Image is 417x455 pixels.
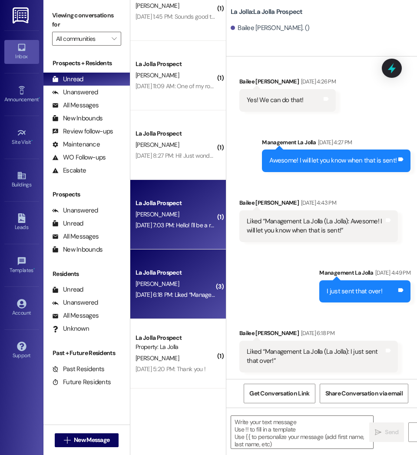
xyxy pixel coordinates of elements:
span: Share Conversation via email [325,389,403,398]
b: La Jolla: La Jolla Prospect [231,7,303,17]
div: [DATE] 6:18 PM: Liked “Management La Jolla (La Jolla): I just sent that over!” [136,291,321,299]
div: Liked “Management La Jolla (La Jolla): Awesome! I will let you know when that is sent!” [247,217,384,236]
div: Review follow-ups [52,127,113,136]
a: Account [4,296,39,320]
div: Bailee [PERSON_NAME]. () [231,23,309,33]
button: New Message [55,433,119,447]
div: Liked “Management La Jolla (La Jolla): I just sent that over!” [247,347,384,366]
span: New Message [74,435,109,445]
div: Bailee [PERSON_NAME] [239,77,336,89]
div: [DATE] 6:18 PM [299,329,334,338]
div: Maintenance [52,140,100,149]
span: Get Conversation Link [249,389,309,398]
div: Unknown [52,324,89,333]
div: La Jolla Prospect [136,268,216,277]
span: [PERSON_NAME] [136,210,179,218]
div: [DATE] 8:27 PM: Hi! Just wondering, what is the full payment for the fall semester? [136,152,339,159]
span: Send [385,428,398,437]
div: Management La Jolla [262,138,410,150]
div: New Inbounds [52,245,103,254]
button: Send [369,422,404,442]
div: Bailee [PERSON_NAME] [239,329,398,341]
div: Past + Future Residents [43,349,130,358]
span: [PERSON_NAME] [136,2,179,10]
div: La Jolla Prospect [136,199,216,208]
a: Site Visit • [4,126,39,149]
i:  [112,35,116,42]
input: All communities [56,32,107,46]
span: [PERSON_NAME] [136,280,179,288]
div: [DATE] 4:49 PM [373,268,410,277]
div: [DATE] 4:43 PM [299,198,336,207]
button: Share Conversation via email [320,384,408,403]
img: ResiDesk Logo [13,7,30,23]
span: [PERSON_NAME] [136,354,179,362]
div: Yes! We can do that! [247,96,303,105]
div: Prospects + Residents [43,59,130,68]
span: • [39,95,40,101]
div: [DATE] 11:09 AM: One of my roommates is highlighted and I was just wondering what that means? [136,82,379,90]
div: Management La Jolla [319,268,410,280]
a: Templates • [4,254,39,277]
label: Viewing conversations for [52,9,121,32]
div: All Messages [52,311,99,320]
div: Bailee [PERSON_NAME] [239,198,398,210]
div: Unanswered [52,206,98,215]
div: [DATE] 4:27 PM [316,138,352,147]
a: Support [4,339,39,362]
div: New Inbounds [52,114,103,123]
div: I just sent that over! [327,287,382,296]
div: La Jolla Prospect [136,333,216,342]
span: [PERSON_NAME] [136,71,179,79]
div: Unread [52,75,83,84]
div: Prospects [43,190,130,199]
div: La Jolla Prospect [136,60,216,69]
span: • [31,138,33,144]
div: Residents [43,269,130,279]
a: Inbox [4,40,39,63]
div: [DATE] 4:26 PM [299,77,336,86]
div: Unread [52,285,83,294]
a: Buildings [4,168,39,192]
div: La Jolla Prospect [136,129,216,138]
button: Get Conversation Link [244,384,315,403]
div: Unread [52,219,83,228]
div: WO Follow-ups [52,153,106,162]
div: [DATE] 5:20 PM: Thank you ! [136,365,205,373]
a: Leads [4,211,39,234]
div: Unanswered [52,298,98,307]
span: [PERSON_NAME] [136,141,179,149]
i:  [375,429,381,436]
div: Awesome! I will let you know when that is sent! [269,156,397,165]
span: • [33,266,35,272]
div: Property: La Jolla [136,342,216,352]
div: Past Residents [52,365,105,374]
div: All Messages [52,101,99,110]
div: Unanswered [52,88,98,97]
div: Escalate [52,166,86,175]
div: Future Residents [52,378,111,387]
div: All Messages [52,232,99,241]
i:  [64,437,70,444]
